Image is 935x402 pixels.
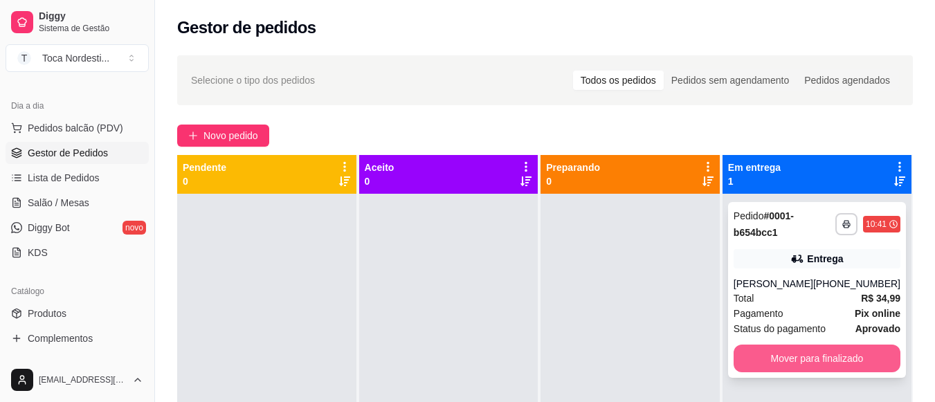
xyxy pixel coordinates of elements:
[6,95,149,117] div: Dia a dia
[365,161,394,174] p: Aceito
[177,17,316,39] h2: Gestor de pedidos
[861,293,900,304] strong: R$ 34,99
[203,128,258,143] span: Novo pedido
[177,125,269,147] button: Novo pedido
[191,73,315,88] span: Selecione o tipo dos pedidos
[6,241,149,264] a: KDS
[6,6,149,39] a: DiggySistema de Gestão
[6,44,149,72] button: Select a team
[734,291,754,306] span: Total
[28,196,89,210] span: Salão / Mesas
[39,23,143,34] span: Sistema de Gestão
[6,192,149,214] a: Salão / Mesas
[28,221,70,235] span: Diggy Bot
[183,161,226,174] p: Pendente
[734,277,813,291] div: [PERSON_NAME]
[188,131,198,140] span: plus
[734,345,900,372] button: Mover para finalizado
[734,306,783,321] span: Pagamento
[664,71,797,90] div: Pedidos sem agendamento
[734,210,764,221] span: Pedido
[6,142,149,164] a: Gestor de Pedidos
[6,280,149,302] div: Catálogo
[28,171,100,185] span: Lista de Pedidos
[797,71,898,90] div: Pedidos agendados
[855,308,900,319] strong: Pix online
[6,327,149,349] a: Complementos
[728,161,781,174] p: Em entrega
[17,51,31,65] span: T
[6,302,149,325] a: Produtos
[573,71,664,90] div: Todos os pedidos
[813,277,900,291] div: [PHONE_NUMBER]
[6,117,149,139] button: Pedidos balcão (PDV)
[855,323,900,334] strong: aprovado
[28,146,108,160] span: Gestor de Pedidos
[42,51,109,65] div: Toca Nordesti ...
[365,174,394,188] p: 0
[28,331,93,345] span: Complementos
[866,219,887,230] div: 10:41
[28,121,123,135] span: Pedidos balcão (PDV)
[546,174,600,188] p: 0
[6,217,149,239] a: Diggy Botnovo
[807,252,843,266] div: Entrega
[734,321,826,336] span: Status do pagamento
[39,10,143,23] span: Diggy
[728,174,781,188] p: 1
[6,167,149,189] a: Lista de Pedidos
[28,246,48,259] span: KDS
[28,307,66,320] span: Produtos
[6,363,149,396] button: [EMAIL_ADDRESS][DOMAIN_NAME]
[39,374,127,385] span: [EMAIL_ADDRESS][DOMAIN_NAME]
[546,161,600,174] p: Preparando
[183,174,226,188] p: 0
[734,210,794,238] strong: # 0001-b654bcc1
